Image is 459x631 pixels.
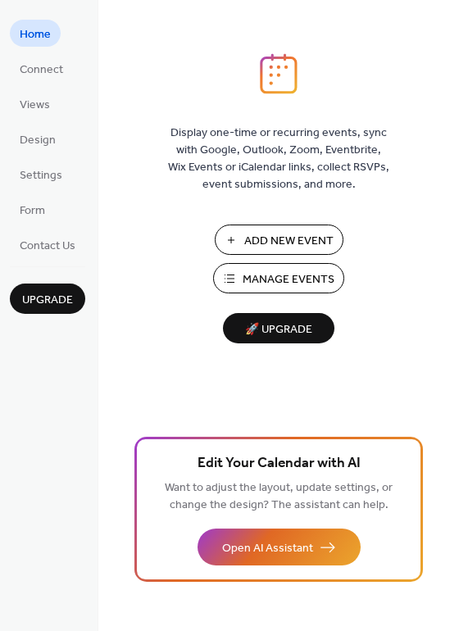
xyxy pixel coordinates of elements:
[222,540,313,557] span: Open AI Assistant
[10,90,60,117] a: Views
[20,238,75,255] span: Contact Us
[20,167,62,184] span: Settings
[244,233,334,250] span: Add New Event
[198,452,361,475] span: Edit Your Calendar with AI
[20,97,50,114] span: Views
[10,125,66,152] a: Design
[20,202,45,220] span: Form
[10,20,61,47] a: Home
[10,231,85,258] a: Contact Us
[10,284,85,314] button: Upgrade
[10,55,73,82] a: Connect
[213,263,344,293] button: Manage Events
[198,529,361,565] button: Open AI Assistant
[233,319,325,341] span: 🚀 Upgrade
[22,292,73,309] span: Upgrade
[168,125,389,193] span: Display one-time or recurring events, sync with Google, Outlook, Zoom, Eventbrite, Wix Events or ...
[243,271,334,288] span: Manage Events
[223,313,334,343] button: 🚀 Upgrade
[10,161,72,188] a: Settings
[20,132,56,149] span: Design
[215,225,343,255] button: Add New Event
[165,477,393,516] span: Want to adjust the layout, update settings, or change the design? The assistant can help.
[10,196,55,223] a: Form
[20,26,51,43] span: Home
[260,53,298,94] img: logo_icon.svg
[20,61,63,79] span: Connect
